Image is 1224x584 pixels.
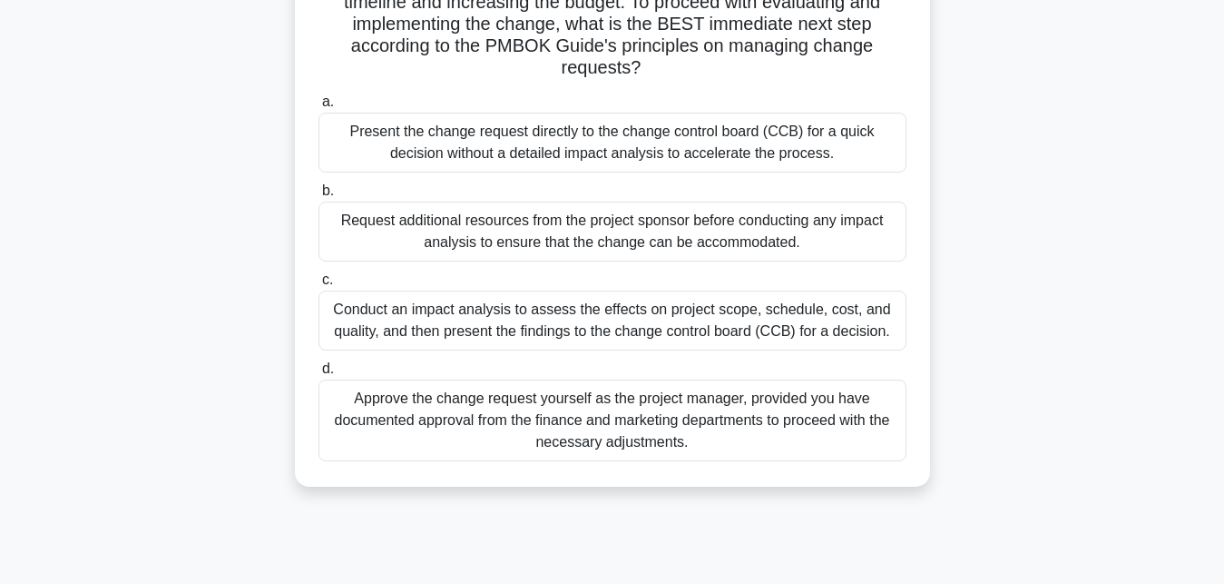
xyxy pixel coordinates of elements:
div: Approve the change request yourself as the project manager, provided you have documented approval... [318,380,906,461]
span: c. [322,272,333,287]
div: Conduct an impact analysis to assess the effects on project scope, schedule, cost, and quality, a... [318,291,906,351]
span: a. [322,94,334,109]
div: Present the change request directly to the change control board (CCB) for a quick decision withou... [318,113,906,173]
div: Request additional resources from the project sponsor before conducting any impact analysis to en... [318,202,906,262]
span: d. [322,361,334,376]
span: b. [322,183,334,198]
